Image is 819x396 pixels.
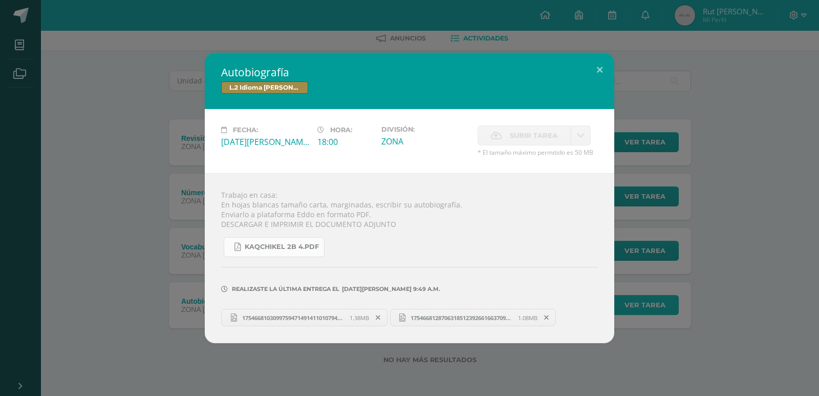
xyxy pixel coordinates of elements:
[205,173,614,343] div: Trabajo en casa: En hojas blancas tamaño carta, marginadas, escribir su autobiografía. Enviarlo a...
[478,148,598,157] span: * El tamaño máximo permitido es 50 MB
[381,136,469,147] div: ZONA
[224,237,325,257] a: KAQCHIKEL 2B 4.pdf
[232,285,339,293] span: Realizaste la última entrega el
[478,126,571,145] label: La fecha de entrega ha expirado
[381,126,469,133] label: División:
[510,126,557,145] span: Subir tarea
[237,314,350,322] span: 17546681030997594714914110107944.jpg
[221,65,598,79] h2: Autobiografía
[538,312,555,323] span: Remover entrega
[405,314,518,322] span: 17546681287063185123926616637095.jpg
[221,136,309,148] div: [DATE][PERSON_NAME]
[245,243,319,251] span: KAQCHIKEL 2B 4.pdf
[221,309,387,326] a: 17546681030997594714914110107944.jpg 1.38MB
[518,314,537,322] span: 1.08MB
[221,81,308,94] span: L.2 Idioma [PERSON_NAME]
[585,53,614,88] button: Close (Esc)
[350,314,369,322] span: 1.38MB
[390,309,556,326] a: 17546681287063185123926616637095.jpg 1.08MB
[370,312,387,323] span: Remover entrega
[330,126,352,134] span: Hora:
[571,126,591,145] a: La fecha de entrega ha expirado
[317,136,373,148] div: 18:00
[233,126,258,134] span: Fecha:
